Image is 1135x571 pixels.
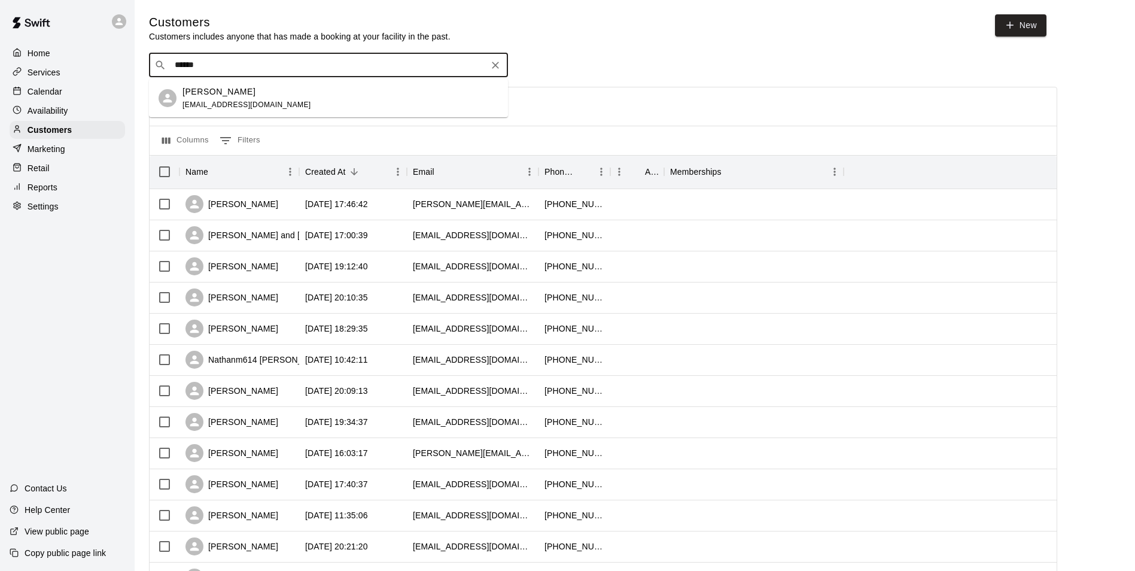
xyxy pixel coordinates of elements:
div: cdickinson22@yahoo.com [413,385,532,397]
div: jess_bradshaw@aol.com [413,447,532,459]
div: Phone Number [538,155,610,189]
p: Customers includes anyone that has made a booking at your facility in the past. [149,31,451,42]
button: Sort [208,163,225,180]
div: [PERSON_NAME] and [PERSON_NAME] [185,226,367,244]
div: +19727418898 [544,509,604,521]
div: nathanm614@gmail.com [413,354,532,366]
div: [PERSON_NAME] [185,195,278,213]
div: +19729893129 [544,291,604,303]
span: [EMAIL_ADDRESS][DOMAIN_NAME] [182,101,311,109]
a: Customers [10,121,125,139]
p: Contact Us [25,482,67,494]
div: 2025-07-30 20:10:35 [305,291,368,303]
button: Clear [487,57,504,74]
button: Sort [434,163,451,180]
p: [PERSON_NAME] [182,86,255,98]
div: jcd05a@acu.edu [413,260,532,272]
h5: Customers [149,14,451,31]
p: Help Center [25,504,70,516]
div: Age [610,155,664,189]
button: Sort [722,163,738,180]
a: Calendar [10,83,125,101]
a: Reports [10,178,125,196]
div: 2025-07-24 20:09:13 [305,385,368,397]
a: Settings [10,198,125,215]
div: 2025-07-18 16:03:17 [305,447,368,459]
div: skjsisson@gmail.com [413,540,532,552]
div: chabbitt89@gmail.com [413,478,532,490]
div: Created At [305,155,346,189]
div: jamiefaye94@icloud.com [413,416,532,428]
div: +14324135350 [544,198,604,210]
div: gkjohnson2014@gmail.com [413,229,532,241]
p: Retail [28,162,50,174]
button: Menu [610,163,628,181]
div: Nathanm614 [PERSON_NAME] [185,351,330,369]
p: View public page [25,526,89,537]
button: Sort [628,163,645,180]
div: scotty_2987@yahoo.com [413,323,532,335]
p: Copy public page link [25,547,106,559]
p: Customers [28,124,72,136]
div: 2025-08-06 17:00:39 [305,229,368,241]
div: [PERSON_NAME] [185,288,278,306]
div: Name [185,155,208,189]
p: Availability [28,105,68,117]
a: Availability [10,102,125,120]
a: Retail [10,159,125,177]
div: brad.carter@halliburton.com [413,198,532,210]
div: 2025-07-21 19:34:37 [305,416,368,428]
div: +19723330133 [544,478,604,490]
div: [PERSON_NAME] [185,257,278,275]
p: Settings [28,201,59,212]
div: +19728415765 [544,323,604,335]
p: Calendar [28,86,62,98]
div: +19034233643 [544,416,604,428]
p: Home [28,47,50,59]
div: 2025-07-16 11:35:06 [305,509,368,521]
div: Services [10,63,125,81]
div: 2025-08-08 17:46:42 [305,198,368,210]
div: Created At [299,155,407,189]
div: Email [407,155,538,189]
div: Email [413,155,434,189]
p: Services [28,66,60,78]
button: Menu [281,163,299,181]
div: 2025-07-29 18:29:35 [305,323,368,335]
button: Menu [521,163,538,181]
a: Marketing [10,140,125,158]
div: Memberships [670,155,722,189]
p: Reports [28,181,57,193]
div: [PERSON_NAME] [185,320,278,338]
div: 2025-07-14 20:21:20 [305,540,368,552]
div: [PERSON_NAME] [185,537,278,555]
div: +14694178417 [544,447,604,459]
button: Show filters [217,131,263,150]
div: soneal98@gmail.com [413,509,532,521]
div: [PERSON_NAME] [185,475,278,493]
div: abbybrock06@yahoo.com [413,291,532,303]
button: Menu [826,163,844,181]
div: Phone Number [544,155,576,189]
p: Marketing [28,143,65,155]
button: Sort [576,163,592,180]
div: +19729657104 [544,385,604,397]
div: Search customers by name or email [149,53,508,77]
a: New [995,14,1046,37]
button: Menu [389,163,407,181]
button: Menu [592,163,610,181]
div: [PERSON_NAME] [185,382,278,400]
div: 2025-07-17 17:40:37 [305,478,368,490]
div: Memberships [664,155,844,189]
div: CARLOS ALFARO [159,89,177,107]
a: Home [10,44,125,62]
div: [PERSON_NAME] [185,444,278,462]
div: +12145194183 [544,229,604,241]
